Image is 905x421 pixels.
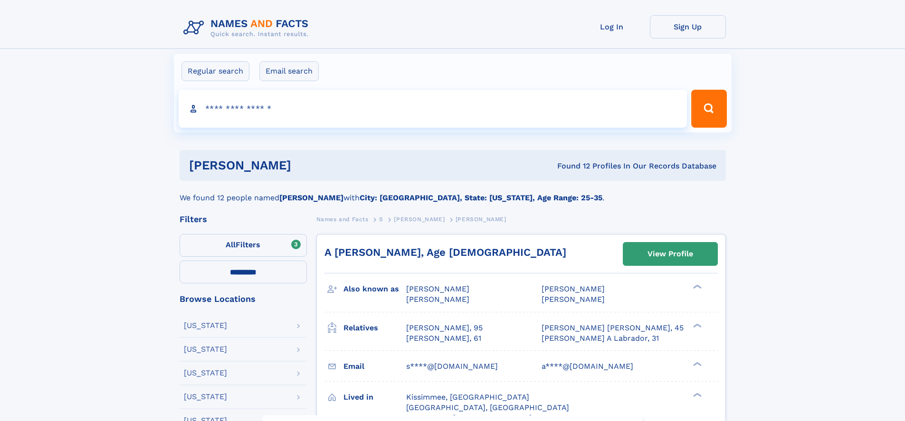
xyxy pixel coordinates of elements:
[180,215,307,224] div: Filters
[542,333,659,344] a: [PERSON_NAME] A Labrador, 31
[184,393,227,401] div: [US_STATE]
[406,284,469,293] span: [PERSON_NAME]
[279,193,343,202] b: [PERSON_NAME]
[648,243,693,265] div: View Profile
[180,15,316,41] img: Logo Names and Facts
[542,295,605,304] span: [PERSON_NAME]
[184,369,227,377] div: [US_STATE]
[691,361,702,367] div: ❯
[259,61,319,81] label: Email search
[406,323,483,333] a: [PERSON_NAME], 95
[343,358,406,374] h3: Email
[574,15,650,38] a: Log In
[424,161,716,171] div: Found 12 Profiles In Our Records Database
[180,234,307,257] label: Filters
[180,181,726,204] div: We found 12 people named with .
[542,323,684,333] a: [PERSON_NAME] [PERSON_NAME], 45
[406,403,569,412] span: [GEOGRAPHIC_DATA], [GEOGRAPHIC_DATA]
[394,216,445,223] span: [PERSON_NAME]
[184,322,227,329] div: [US_STATE]
[691,90,726,128] button: Search Button
[456,216,506,223] span: [PERSON_NAME]
[406,295,469,304] span: [PERSON_NAME]
[343,320,406,336] h3: Relatives
[189,159,424,171] h1: [PERSON_NAME]
[691,322,702,328] div: ❯
[542,284,605,293] span: [PERSON_NAME]
[181,61,249,81] label: Regular search
[184,346,227,353] div: [US_STATE]
[379,216,383,223] span: S
[691,284,702,290] div: ❯
[623,243,717,265] a: View Profile
[324,246,566,258] a: A [PERSON_NAME], Age [DEMOGRAPHIC_DATA]
[394,213,445,225] a: [PERSON_NAME]
[691,392,702,398] div: ❯
[180,295,307,303] div: Browse Locations
[343,389,406,405] h3: Lived in
[406,333,481,344] a: [PERSON_NAME], 61
[343,281,406,297] h3: Also known as
[379,213,383,225] a: S
[226,240,236,249] span: All
[360,193,602,202] b: City: [GEOGRAPHIC_DATA], State: [US_STATE], Age Range: 25-35
[179,90,687,128] input: search input
[406,393,529,402] span: Kissimmee, [GEOGRAPHIC_DATA]
[650,15,726,38] a: Sign Up
[316,213,369,225] a: Names and Facts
